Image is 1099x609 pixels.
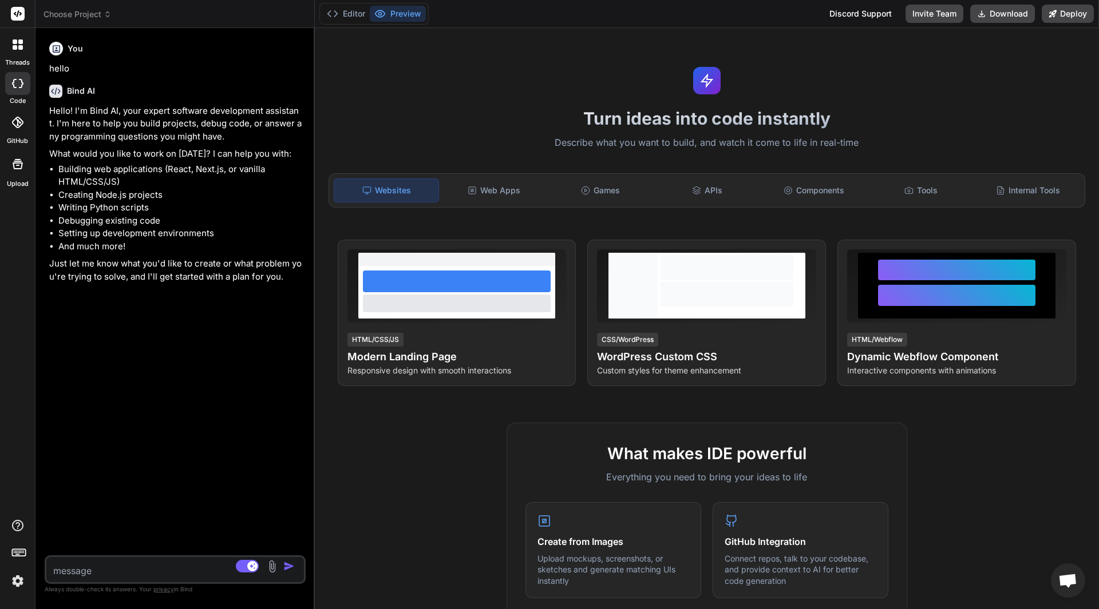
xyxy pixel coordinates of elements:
[725,553,876,587] p: Connect repos, talk to your codebase, and provide context to AI for better code generation
[283,560,295,572] img: icon
[762,178,867,202] div: Components
[597,349,816,365] h4: WordPress Custom CSS
[525,441,888,465] h2: What makes IDE powerful
[153,586,174,592] span: privacy
[5,58,30,67] label: threads
[347,333,404,347] div: HTML/CSS/JS
[906,5,963,23] button: Invite Team
[322,108,1092,129] h1: Turn ideas into code instantly
[10,96,26,106] label: code
[49,62,303,75] p: hello
[8,571,27,591] img: settings
[347,365,567,376] p: Responsive design with smooth interactions
[370,6,426,22] button: Preview
[68,43,83,54] h6: You
[58,227,303,240] li: Setting up development environments
[347,349,567,365] h4: Modern Landing Page
[49,257,303,283] p: Just let me know what you'd like to create or what problem you're trying to solve, and I'll get s...
[58,214,303,228] li: Debugging existing code
[597,365,816,376] p: Custom styles for theme enhancement
[441,178,546,202] div: Web Apps
[725,535,876,548] h4: GitHub Integration
[322,6,370,22] button: Editor
[597,333,658,347] div: CSS/WordPress
[44,9,112,20] span: Choose Project
[1042,5,1094,23] button: Deploy
[847,349,1066,365] h4: Dynamic Webflow Component
[49,105,303,144] p: Hello! I'm Bind AI, your expert software development assistant. I'm here to help you build projec...
[847,333,907,347] div: HTML/Webflow
[847,365,1066,376] p: Interactive components with animations
[58,163,303,189] li: Building web applications (React, Next.js, or vanilla HTML/CSS/JS)
[537,535,689,548] h4: Create from Images
[49,148,303,161] p: What would you like to work on [DATE]? I can help you with:
[45,584,306,595] p: Always double-check its answers. Your in Bind
[970,5,1035,23] button: Download
[334,178,440,202] div: Websites
[869,178,974,202] div: Tools
[655,178,760,202] div: APIs
[7,136,28,146] label: GitHub
[975,178,1080,202] div: Internal Tools
[322,136,1092,150] p: Describe what you want to build, and watch it come to life in real-time
[58,189,303,202] li: Creating Node.js projects
[58,240,303,253] li: And much more!
[67,85,95,97] h6: Bind AI
[58,201,303,214] li: Writing Python scripts
[7,179,29,189] label: Upload
[537,553,689,587] p: Upload mockups, screenshots, or sketches and generate matching UIs instantly
[266,560,279,573] img: attachment
[823,5,899,23] div: Discord Support
[548,178,653,202] div: Games
[525,470,888,484] p: Everything you need to bring your ideas to life
[1051,563,1085,598] div: Open chat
